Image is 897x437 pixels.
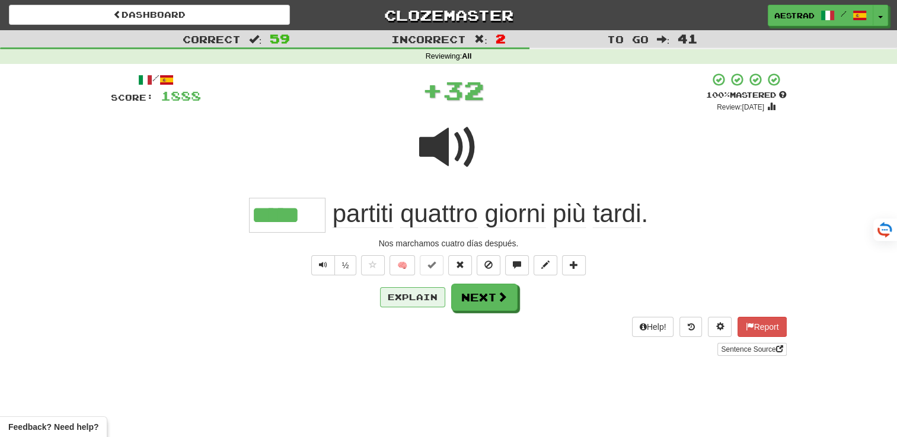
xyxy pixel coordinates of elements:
span: Incorrect [391,33,466,45]
button: Round history (alt+y) [679,317,702,337]
span: tardi [593,200,641,228]
span: partiti [333,200,394,228]
button: Explain [380,287,445,307]
div: / [111,72,201,87]
button: Favorite sentence (alt+f) [361,255,385,275]
span: 2 [496,31,506,46]
span: 32 [443,75,484,105]
span: / [841,9,847,18]
a: Clozemaster [308,5,589,25]
button: Reset to 0% Mastered (alt+r) [448,255,472,275]
button: ½ [334,255,357,275]
span: quattro [400,200,478,228]
button: Help! [632,317,674,337]
span: AEstrad [774,10,815,21]
span: 1888 [161,88,201,103]
a: Dashboard [9,5,290,25]
span: più [553,200,586,228]
button: Ignore sentence (alt+i) [477,255,500,275]
strong: All [462,52,471,60]
span: Open feedback widget [8,421,98,433]
button: Discuss sentence (alt+u) [505,255,529,275]
span: : [474,34,487,44]
button: 🧠 [390,255,415,275]
button: Play sentence audio (ctl+space) [311,255,335,275]
span: 59 [270,31,290,46]
div: Text-to-speech controls [309,255,357,275]
a: AEstrad / [768,5,873,26]
span: : [657,34,670,44]
button: Next [451,284,518,311]
span: Score: [111,92,154,102]
span: + [422,72,443,108]
span: giorni [484,200,545,228]
span: To go [607,33,649,45]
div: Mastered [706,90,787,101]
span: . [325,200,648,228]
span: 100 % [706,90,730,99]
small: Review: [DATE] [717,103,764,111]
div: Nos marchamos cuatro días después. [111,237,787,249]
button: Report [738,317,786,337]
button: Edit sentence (alt+d) [534,255,557,275]
button: Set this sentence to 100% Mastered (alt+m) [420,255,443,275]
span: 41 [678,31,698,46]
button: Add to collection (alt+a) [562,255,586,275]
span: Correct [183,33,241,45]
a: Sentence Source [717,343,786,356]
span: : [249,34,262,44]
